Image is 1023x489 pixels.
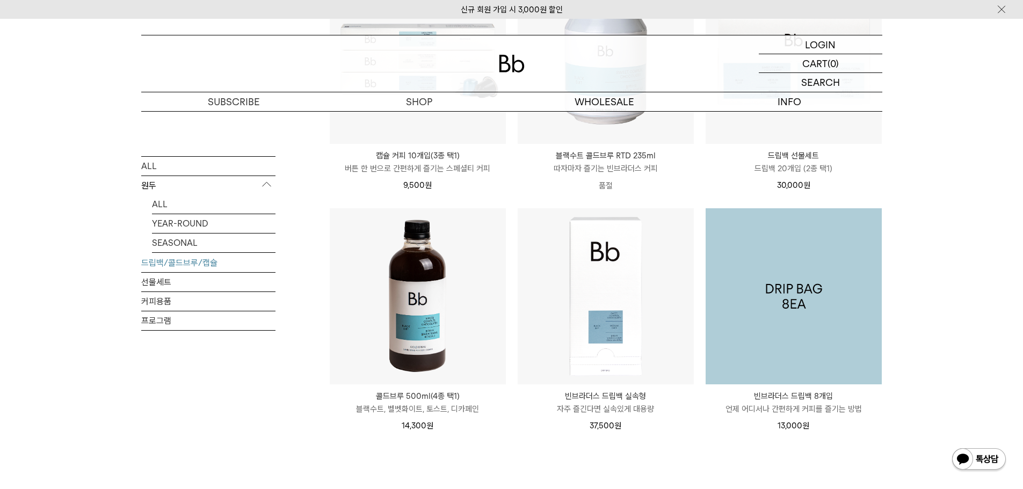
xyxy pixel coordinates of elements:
[518,175,694,196] p: 품절
[152,233,275,252] a: SEASONAL
[614,421,621,430] span: 원
[706,149,882,175] a: 드립백 선물세트 드립백 20개입 (2종 택1)
[706,390,882,403] p: 빈브라더스 드립백 8개입
[141,272,275,291] a: 선물세트
[425,180,432,190] span: 원
[141,291,275,310] a: 커피용품
[802,421,809,430] span: 원
[951,447,1007,473] img: 카카오톡 채널 1:1 채팅 버튼
[697,92,882,111] p: INFO
[518,162,694,175] p: 따자마자 즐기는 빈브라더스 커피
[403,180,432,190] span: 9,500
[330,390,506,403] p: 콜드브루 500ml(4종 택1)
[330,149,506,175] a: 캡슐 커피 10개입(3종 택1) 버튼 한 번으로 간편하게 즐기는 스페셜티 커피
[461,5,563,14] a: 신규 회원 가입 시 3,000원 할인
[706,149,882,162] p: 드립백 선물세트
[590,421,621,430] span: 37,500
[141,253,275,272] a: 드립백/콜드브루/캡슐
[706,403,882,415] p: 언제 어디서나 간편하게 커피를 즐기는 방법
[512,92,697,111] p: WHOLESALE
[518,149,694,175] a: 블랙수트 콜드브루 RTD 235ml 따자마자 즐기는 빈브라더스 커피
[152,214,275,232] a: YEAR-ROUND
[330,390,506,415] a: 콜드브루 500ml(4종 택1) 블랙수트, 벨벳화이트, 토스트, 디카페인
[141,176,275,195] p: 원두
[805,35,836,54] p: LOGIN
[330,403,506,415] p: 블랙수트, 벨벳화이트, 토스트, 디카페인
[499,55,525,72] img: 로고
[801,73,840,92] p: SEARCH
[778,421,809,430] span: 13,000
[706,390,882,415] a: 빈브라더스 드립백 8개입 언제 어디서나 간편하게 커피를 즐기는 방법
[706,162,882,175] p: 드립백 20개입 (2종 택1)
[327,92,512,111] a: SHOP
[330,162,506,175] p: 버튼 한 번으로 간편하게 즐기는 스페셜티 커피
[759,54,882,73] a: CART (0)
[518,390,694,415] a: 빈브라더스 드립백 실속형 자주 즐긴다면 실속있게 대용량
[330,208,506,384] img: 콜드브루 500ml(4종 택1)
[141,156,275,175] a: ALL
[330,149,506,162] p: 캡슐 커피 10개입(3종 택1)
[402,421,433,430] span: 14,300
[706,208,882,384] img: 1000000032_add2_03.jpg
[777,180,810,190] span: 30,000
[518,149,694,162] p: 블랙수트 콜드브루 RTD 235ml
[828,54,839,72] p: (0)
[803,180,810,190] span: 원
[759,35,882,54] a: LOGIN
[141,311,275,330] a: 프로그램
[518,403,694,415] p: 자주 즐긴다면 실속있게 대용량
[518,208,694,384] img: 빈브라더스 드립백 실속형
[152,194,275,213] a: ALL
[141,92,327,111] a: SUBSCRIBE
[706,208,882,384] a: 빈브라더스 드립백 8개입
[426,421,433,430] span: 원
[802,54,828,72] p: CART
[518,390,694,403] p: 빈브라더스 드립백 실속형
